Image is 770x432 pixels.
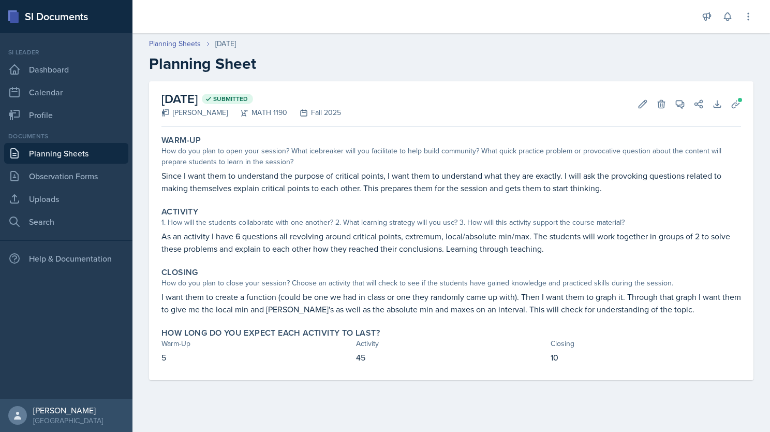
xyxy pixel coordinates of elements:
[161,207,198,217] label: Activity
[287,107,341,118] div: Fall 2025
[4,166,128,186] a: Observation Forms
[161,90,341,108] h2: [DATE]
[161,267,198,278] label: Closing
[4,82,128,103] a: Calendar
[356,338,546,349] div: Activity
[161,338,352,349] div: Warm-Up
[149,38,201,49] a: Planning Sheets
[161,291,741,315] p: I want them to create a function (could be one we had in class or one they randomly came up with)...
[4,189,128,209] a: Uploads
[149,54,753,73] h2: Planning Sheet
[161,230,741,255] p: As an activity I have 6 questions all revolving around critical points, extremum, local/absolute ...
[4,132,128,141] div: Documents
[33,415,103,426] div: [GEOGRAPHIC_DATA]
[551,338,741,349] div: Closing
[4,248,128,269] div: Help & Documentation
[4,59,128,80] a: Dashboard
[356,351,546,364] p: 45
[4,211,128,232] a: Search
[4,105,128,125] a: Profile
[161,107,228,118] div: [PERSON_NAME]
[161,146,741,167] div: How do you plan to open your session? What icebreaker will you facilitate to help build community...
[161,328,380,338] label: How long do you expect each activity to last?
[33,405,103,415] div: [PERSON_NAME]
[551,351,741,364] p: 10
[161,278,741,289] div: How do you plan to close your session? Choose an activity that will check to see if the students ...
[215,38,236,49] div: [DATE]
[161,351,352,364] p: 5
[213,95,248,103] span: Submitted
[161,169,741,194] p: Since I want them to understand the purpose of critical points, I want them to understand what th...
[161,217,741,228] div: 1. How will the students collaborate with one another? 2. What learning strategy will you use? 3....
[161,135,201,146] label: Warm-Up
[4,143,128,164] a: Planning Sheets
[228,107,287,118] div: MATH 1190
[4,48,128,57] div: Si leader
